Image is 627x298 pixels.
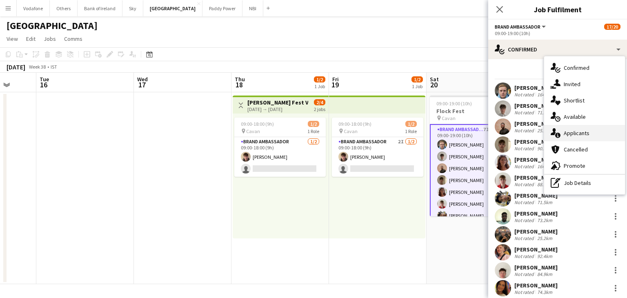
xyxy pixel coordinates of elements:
div: 1 Job [412,83,422,89]
div: [PERSON_NAME] [514,120,558,127]
div: 73.2km [536,217,554,223]
div: 164km [536,163,553,169]
a: Edit [23,33,39,44]
div: Not rated [514,109,536,116]
div: 71.3km [536,109,554,116]
div: Not rated [514,253,536,259]
div: Shortlist [544,92,625,109]
div: Not rated [514,235,536,241]
div: Not rated [514,271,536,277]
app-job-card: 09:00-18:00 (9h)1/2 Cavan1 RoleBrand Ambassador2I1/209:00-18:00 (9h)[PERSON_NAME] [332,118,423,177]
a: Comms [61,33,86,44]
a: View [3,33,21,44]
div: [DATE] → [DATE] [247,106,308,112]
button: NBI [242,0,263,16]
div: Confirmed [544,60,625,76]
div: [PERSON_NAME] [514,192,558,199]
div: Not rated [514,91,536,98]
h3: Flock Fest [430,107,521,115]
span: Sat [430,76,439,83]
span: Wed [137,76,148,83]
div: Job Details [544,175,625,191]
div: IST [51,64,57,70]
div: Not rated [514,163,536,169]
span: Week 38 [27,64,47,70]
button: Vodafone [17,0,50,16]
div: 2 jobs [314,105,325,112]
div: 74.3km [536,289,554,295]
span: Cavan [246,128,260,134]
span: Comms [64,35,82,42]
div: [DATE] [7,63,25,71]
app-job-card: 09:00-18:00 (9h)1/2 Cavan1 RoleBrand Ambassador1/209:00-18:00 (9h)[PERSON_NAME] [234,118,326,177]
div: [PERSON_NAME] [514,210,558,217]
span: 1/2 [314,76,325,82]
div: Cancelled [544,141,625,158]
span: Fri [332,76,339,83]
app-card-role: Brand Ambassador1/209:00-18:00 (9h)[PERSON_NAME] [234,137,326,177]
div: 90.2km [536,145,554,151]
div: Available [544,109,625,125]
span: Thu [235,76,245,83]
span: View [7,35,18,42]
div: 1 Job [314,83,325,89]
div: 25.1km [536,127,554,133]
app-job-card: 09:00-19:00 (10h)17/20Flock Fest Cavan1 RoleBrand Ambassador7I2A17/2009:00-19:00 (10h)[PERSON_NAM... [430,96,521,216]
div: Confirmed [488,40,627,59]
div: Invited [544,76,625,92]
span: 1 Role [405,128,417,134]
span: Brand Ambassador [495,24,540,30]
span: 17 [136,80,148,89]
div: 25.2km [536,235,554,241]
button: Bank of Ireland [78,0,122,16]
div: Not rated [514,181,536,187]
div: [PERSON_NAME] [514,156,558,163]
div: Applicants [544,125,625,141]
span: 09:00-18:00 (9h) [241,121,274,127]
div: [PERSON_NAME] [514,264,558,271]
button: Sky [122,0,143,16]
span: Edit [26,35,36,42]
span: 09:00-19:00 (10h) [436,100,472,107]
span: Tue [40,76,49,83]
div: 71.5km [536,199,554,205]
button: Brand Ambassador [495,24,547,30]
span: 1/2 [411,76,423,82]
a: Jobs [40,33,59,44]
span: Cavan [442,115,456,121]
div: 164km [536,91,553,98]
span: 1/2 [405,121,417,127]
h3: [PERSON_NAME] Fest VAN DRIVER [247,99,308,106]
div: Not rated [514,145,536,151]
button: Others [50,0,78,16]
div: [PERSON_NAME] [514,84,558,91]
button: [GEOGRAPHIC_DATA] [143,0,202,16]
span: Jobs [44,35,56,42]
span: 16 [38,80,49,89]
span: 09:00-18:00 (9h) [338,121,371,127]
span: Cavan [344,128,358,134]
div: [PERSON_NAME] [514,102,558,109]
div: Not rated [514,217,536,223]
span: 17/20 [604,24,620,30]
app-card-role: Brand Ambassador2I1/209:00-18:00 (9h)[PERSON_NAME] [332,137,423,177]
div: 92.4km [536,253,554,259]
div: 88.6km [536,181,554,187]
div: [PERSON_NAME] [514,228,558,235]
div: [PERSON_NAME] [514,282,558,289]
div: [PERSON_NAME] [514,138,558,145]
span: 20 [429,80,439,89]
span: 2/4 [314,99,325,105]
div: [PERSON_NAME] [514,246,558,253]
div: Not rated [514,199,536,205]
div: 09:00-19:00 (10h) [495,30,620,36]
div: Promote [544,158,625,174]
button: Paddy Power [202,0,242,16]
div: [PERSON_NAME] [514,174,558,181]
div: Not rated [514,289,536,295]
span: 1 Role [307,128,319,134]
div: Not rated [514,127,536,133]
